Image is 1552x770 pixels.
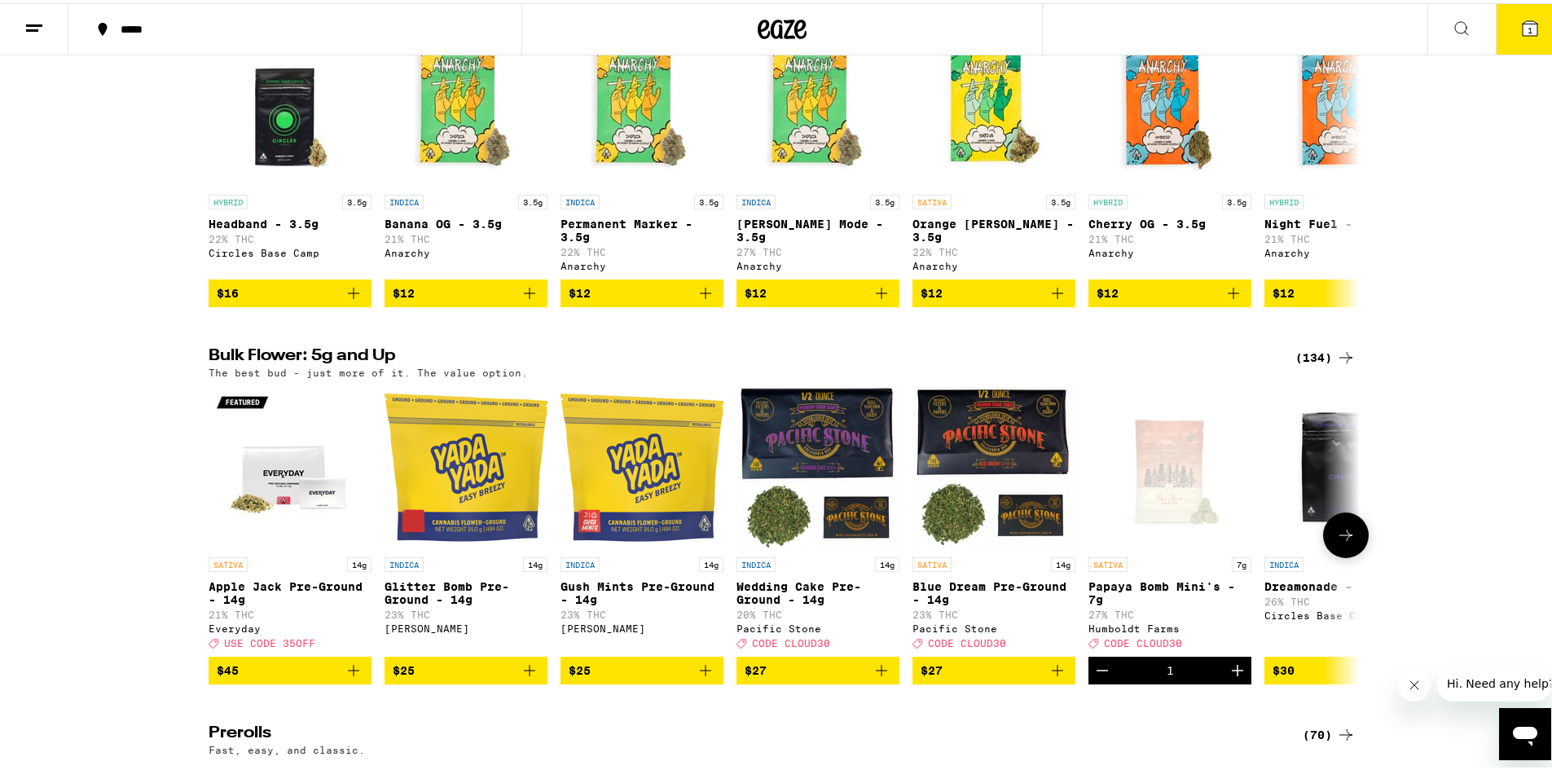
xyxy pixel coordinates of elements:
[1224,653,1251,681] button: Increment
[912,554,952,569] p: SATIVA
[912,214,1075,240] p: Orange [PERSON_NAME] - 3.5g
[1046,191,1075,206] p: 3.5g
[385,620,547,631] div: [PERSON_NAME]
[385,276,547,304] button: Add to bag
[1167,661,1174,674] div: 1
[1264,383,1427,546] img: Circles Base Camp - Dreamonade - 7g
[1398,666,1431,698] iframe: Close message
[561,383,723,653] a: Open page for Gush Mints Pre-Ground - 14g from Yada Yada
[209,722,1276,741] h2: Prerolls
[736,577,899,603] p: Wedding Cake Pre-Ground - 14g
[736,653,899,681] button: Add to bag
[385,214,547,227] p: Banana OG - 3.5g
[1088,20,1251,183] img: Anarchy - Cherry OG - 3.5g
[1088,653,1116,681] button: Decrement
[921,284,943,297] span: $12
[523,554,547,569] p: 14g
[912,244,1075,254] p: 22% THC
[1104,635,1182,645] span: CODE CLOUD30
[1264,191,1304,206] p: HYBRID
[1295,345,1356,364] a: (134)
[209,606,372,617] p: 21% THC
[1303,722,1356,741] div: (70)
[1088,554,1128,569] p: SATIVA
[1528,22,1532,32] span: 1
[912,383,1075,546] img: Pacific Stone - Blue Dream Pre-Ground - 14g
[1264,607,1427,618] div: Circles Base Camp
[385,653,547,681] button: Add to bag
[1264,20,1427,276] a: Open page for Night Fuel - 3.5g from Anarchy
[736,620,899,631] div: Pacific Stone
[928,635,1006,645] span: CODE CLOUD30
[209,244,372,255] div: Circles Base Camp
[209,383,372,546] img: Everyday - Apple Jack Pre-Ground - 14g
[1232,554,1251,569] p: 7g
[347,554,372,569] p: 14g
[561,20,723,183] img: Anarchy - Permanent Marker - 3.5g
[694,191,723,206] p: 3.5g
[209,577,372,603] p: Apple Jack Pre-Ground - 14g
[912,276,1075,304] button: Add to bag
[875,554,899,569] p: 14g
[1088,191,1128,206] p: HYBRID
[217,661,239,674] span: $45
[736,276,899,304] button: Add to bag
[209,191,248,206] p: HYBRID
[385,606,547,617] p: 23% THC
[561,214,723,240] p: Permanent Marker - 3.5g
[1273,661,1295,674] span: $30
[912,606,1075,617] p: 23% THC
[561,653,723,681] button: Add to bag
[342,191,372,206] p: 3.5g
[209,231,372,241] p: 22% THC
[224,635,315,645] span: USE CODE 35OFF
[1088,606,1251,617] p: 27% THC
[561,244,723,254] p: 22% THC
[912,257,1075,268] div: Anarchy
[912,653,1075,681] button: Add to bag
[736,383,899,653] a: Open page for Wedding Cake Pre-Ground - 14g from Pacific Stone
[561,276,723,304] button: Add to bag
[1088,231,1251,241] p: 21% THC
[912,191,952,206] p: SATIVA
[1264,593,1427,604] p: 26% THC
[870,191,899,206] p: 3.5g
[385,577,547,603] p: Glitter Bomb Pre-Ground - 14g
[217,284,239,297] span: $16
[561,620,723,631] div: [PERSON_NAME]
[209,276,372,304] button: Add to bag
[518,191,547,206] p: 3.5g
[1499,705,1551,757] iframe: Button to launch messaging window
[209,20,372,276] a: Open page for Headband - 3.5g from Circles Base Camp
[209,620,372,631] div: Everyday
[209,20,372,183] img: Circles Base Camp - Headband - 3.5g
[1264,276,1427,304] button: Add to bag
[1264,653,1427,681] button: Add to bag
[1097,284,1119,297] span: $12
[912,383,1075,653] a: Open page for Blue Dream Pre-Ground - 14g from Pacific Stone
[1088,383,1251,653] a: Open page for Papaya Bomb Mini's - 7g from Humboldt Farms
[569,661,591,674] span: $25
[1222,191,1251,206] p: 3.5g
[736,383,899,546] img: Pacific Stone - Wedding Cake Pre-Ground - 14g
[752,635,830,645] span: CODE CLOUD30
[561,383,723,546] img: Yada Yada - Gush Mints Pre-Ground - 14g
[736,257,899,268] div: Anarchy
[1264,231,1427,241] p: 21% THC
[385,554,424,569] p: INDICA
[1264,20,1427,183] img: Anarchy - Night Fuel - 3.5g
[385,20,547,183] img: Anarchy - Banana OG - 3.5g
[209,345,1276,364] h2: Bulk Flower: 5g and Up
[1273,284,1295,297] span: $12
[1088,620,1251,631] div: Humboldt Farms
[1088,20,1251,276] a: Open page for Cherry OG - 3.5g from Anarchy
[393,661,415,674] span: $25
[745,284,767,297] span: $12
[1264,214,1427,227] p: Night Fuel - 3.5g
[1264,244,1427,255] div: Anarchy
[912,577,1075,603] p: Blue Dream Pre-Ground - 14g
[561,577,723,603] p: Gush Mints Pre-Ground - 14g
[1088,244,1251,255] div: Anarchy
[1264,577,1427,590] p: Dreamonade - 7g
[561,20,723,276] a: Open page for Permanent Marker - 3.5g from Anarchy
